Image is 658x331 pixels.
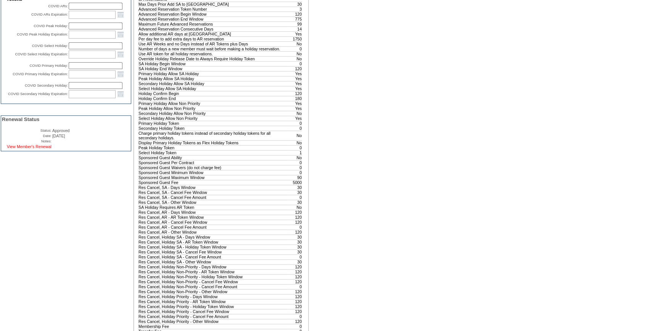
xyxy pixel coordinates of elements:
[138,289,289,294] td: Res Cancel, Holiday Non-Priority - Other Window
[289,279,302,284] td: 120
[31,13,68,16] label: COVID ARs Expiration:
[116,30,125,39] a: Open the calendar popup.
[138,91,289,96] td: Holiday Confirm Begin
[289,31,302,36] td: Yes
[138,26,289,31] td: Advanced Reservation Consecutive Days
[138,264,289,269] td: Res Cancel, Holiday Non-Priority - Days Window
[289,16,302,21] td: 775
[289,180,302,185] td: 5000
[289,224,302,229] td: 0
[138,51,289,56] td: Use AR token for all holiday reservations.
[138,56,289,61] td: Override Holiday Release Date to Always Require Holiday Token
[7,144,51,149] a: View Member's Renewal
[289,41,302,46] td: No
[138,190,289,195] td: Res Cancel, SA - Cancel Fee Window
[289,249,302,254] td: 30
[138,319,289,324] td: Res Cancel, Holiday Priority - Other Window
[138,205,289,210] td: SA Holiday Requires AR Token
[138,314,289,319] td: Res Cancel, Holiday Priority - Cancel Fee Amount
[138,116,289,121] td: Select Holiday Allow Non Priority
[138,86,289,91] td: Select Holiday Allow SA Holiday
[289,106,302,111] td: Yes
[289,116,302,121] td: Yes
[2,139,51,144] td: Notes:
[289,304,302,309] td: 120
[138,185,289,190] td: Res Cancel, SA - Days Window
[2,134,51,138] td: Date:
[138,229,289,234] td: Res Cancel, AR - Other Window
[289,101,302,106] td: Yes
[138,126,289,131] td: Secondary Holiday Token
[138,6,289,11] td: Advanced Reservation Token Number
[116,10,125,19] a: Open the calendar popup.
[289,269,302,274] td: 120
[289,36,302,41] td: 1750
[138,279,289,284] td: Res Cancel, Holiday Non-Priority - Cancel Fee Window
[289,195,302,200] td: 0
[138,81,289,86] td: Secondary Holiday Allow SA Holiday
[138,121,289,126] td: Primary Holiday Token
[289,6,302,11] td: 3
[289,21,302,26] td: 99
[138,36,289,41] td: Per day fee to add extra days to AR reservation
[138,11,289,16] td: Advanced Reservation Begin Window
[289,210,302,215] td: 120
[138,200,289,205] td: Res Cancel, SA - Other Window
[289,190,302,195] td: 30
[138,239,289,244] td: Res Cancel, Holiday SA - AR Token Window
[289,46,302,51] td: 0
[138,220,289,224] td: Res Cancel, AR - Cancel Fee Window
[289,234,302,239] td: 30
[13,72,68,76] label: COVID Primary Holiday Expiration:
[138,46,289,51] td: Number of days a new member must wait before making a holiday reservation.
[289,274,302,279] td: 120
[48,4,68,8] label: COVID ARs:
[138,195,289,200] td: Res Cancel, SA - Cancel Fee Amount
[138,131,289,140] td: Charge primary holiday tokens instead of secondary holiday tokens for all secondary holidays.
[289,244,302,249] td: 30
[138,2,289,6] td: Max Days Prior Add SA to [GEOGRAPHIC_DATA]
[289,66,302,71] td: 120
[138,101,289,106] td: Primary Holiday Allow Non Priority
[138,41,289,46] td: Use AR Weeks and no Days instead of AR Tokens plus Days
[289,259,302,264] td: 30
[289,200,302,205] td: 30
[289,26,302,31] td: 14
[289,51,302,56] td: No
[289,324,302,329] td: 0
[17,32,68,36] label: COVID Peak Holiday Expiration:
[138,244,289,249] td: Res Cancel, Holiday SA - Holiday Token Window
[25,84,68,87] label: COVID Secondary Holiday:
[289,299,302,304] td: 120
[138,106,289,111] td: Peak Holiday Allow Non Priority
[15,52,68,56] label: COVID Select Holiday Expiration:
[138,299,289,304] td: Res Cancel, Holiday Priority - AR Token Window
[138,165,289,170] td: Sponsored Guest Waivers (do not charge fee)
[138,180,289,185] td: Sponsored Guest Fee
[138,224,289,229] td: Res Cancel, AR - Cancel Fee Amount
[138,274,289,279] td: Res Cancel, Holiday Non-Priority - Holiday Token Window
[138,304,289,309] td: Res Cancel, Holiday Priority - Holiday Token Window
[138,111,289,116] td: Secondary Holiday Allow Non Priority
[289,185,302,190] td: 30
[138,215,289,220] td: Res Cancel, AR - AR Token Window
[289,170,302,175] td: 0
[289,81,302,86] td: Yes
[32,44,68,48] label: COVID Select Holiday:
[289,86,302,91] td: Yes
[138,259,289,264] td: Res Cancel, Holiday SA - Other Window
[138,324,289,329] td: Membership Fee
[138,160,289,165] td: Sponsored Guest Per Contract
[138,140,289,145] td: Display Primary Holiday Tokens as Flex Holiday Tokens
[138,61,289,66] td: SA Holiday Begin Window
[138,31,289,36] td: Allow additional AR days at [GEOGRAPHIC_DATA]
[289,91,302,96] td: 120
[52,128,70,133] span: Approved
[138,249,289,254] td: Res Cancel, Holiday SA - Cancel Fee Window
[289,126,302,131] td: 0
[34,24,68,28] label: COVID Peak Holiday:
[138,66,289,71] td: SA Holiday End Window
[138,210,289,215] td: Res Cancel, AR - Days Window
[289,229,302,234] td: 120
[138,76,289,81] td: Peak Holiday Allow SA Holiday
